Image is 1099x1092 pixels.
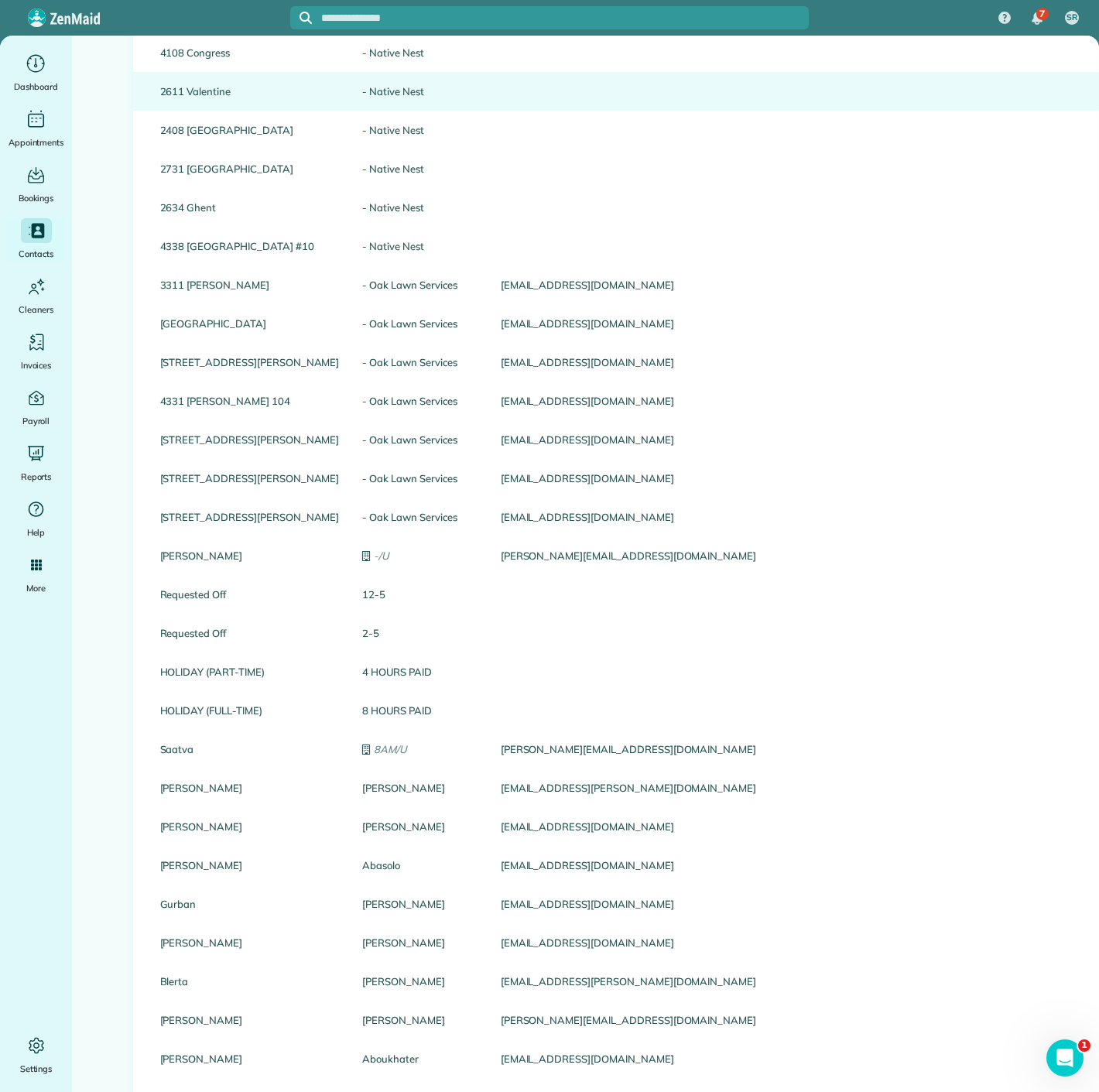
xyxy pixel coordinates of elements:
[160,318,340,329] a: [GEOGRAPHIC_DATA]
[160,976,340,987] a: Blerta
[160,821,340,832] a: [PERSON_NAME]
[362,163,477,174] a: - Native Nest
[362,628,477,638] a: 2-5
[160,202,340,213] a: 2634 Ghent
[290,12,312,24] button: Focus search
[362,125,477,135] a: - Native Nest
[6,51,66,94] a: Dashboard
[160,1053,340,1064] a: [PERSON_NAME]
[160,744,340,755] a: Saatva
[6,163,66,206] a: Bookings
[6,218,66,262] a: Contacts
[362,512,477,522] a: - Oak Lawn Services
[160,899,340,909] a: Gurban
[19,302,53,317] span: Cleaners
[19,190,54,206] span: Bookings
[160,512,340,522] a: [STREET_ADDRESS][PERSON_NAME]
[6,385,66,429] a: Payroll
[362,550,477,561] a: -/U
[362,821,477,832] a: [PERSON_NAME]
[9,135,64,150] span: Appointments
[362,666,477,677] a: 4 HOURS PAID
[160,395,340,406] a: 4331 [PERSON_NAME] 104
[374,549,389,562] em: -/U
[362,47,477,58] a: - Native Nest
[362,899,477,909] a: [PERSON_NAME]
[6,107,66,150] a: Appointments
[160,550,340,561] a: [PERSON_NAME]
[6,274,66,317] a: Cleaners
[6,1033,66,1077] a: Settings
[19,246,53,262] span: Contacts
[160,473,340,484] a: [STREET_ADDRESS][PERSON_NAME]
[362,589,477,600] a: 12-5
[27,525,46,540] span: Help
[1046,1039,1084,1077] iframe: Intercom live chat
[6,330,66,373] a: Invoices
[362,86,477,97] a: - Native Nest
[362,976,477,987] a: [PERSON_NAME]
[160,279,340,290] a: 3311 [PERSON_NAME]
[362,241,477,252] a: - Native Nest
[160,241,340,252] a: 4338 [GEOGRAPHIC_DATA] #10
[374,743,406,755] em: 8AM/U
[160,937,340,948] a: [PERSON_NAME]
[160,434,340,445] a: [STREET_ADDRESS][PERSON_NAME]
[14,79,58,94] span: Dashboard
[362,937,477,948] a: [PERSON_NAME]
[160,589,340,600] a: Requested Off
[362,279,477,290] a: - Oak Lawn Services
[362,202,477,213] a: - Native Nest
[6,497,66,540] a: Help
[362,434,477,445] a: - Oak Lawn Services
[160,163,340,174] a: 2731 [GEOGRAPHIC_DATA]
[160,666,340,677] a: HOLIDAY (PART-TIME)
[362,357,477,368] a: - Oak Lawn Services
[362,782,477,793] a: [PERSON_NAME]
[22,413,50,429] span: Payroll
[21,469,52,484] span: Reports
[362,1015,477,1025] a: [PERSON_NAME]
[1021,2,1053,36] div: 7 unread notifications
[26,580,46,596] span: More
[1078,1039,1090,1052] span: 1
[160,860,340,871] a: [PERSON_NAME]
[160,125,340,135] a: 2408 [GEOGRAPHIC_DATA]
[160,47,340,58] a: 4108 Congress
[362,395,477,406] a: - Oak Lawn Services
[21,358,52,373] span: Invoices
[362,705,477,716] a: 8 HOURS PAID
[160,86,340,97] a: 2611 Valentine
[362,744,477,755] a: 8AM/U
[160,628,340,638] a: Requested Off
[20,1061,53,1077] span: Settings
[160,357,340,368] a: [STREET_ADDRESS][PERSON_NAME]
[1039,8,1045,20] span: 7
[1066,12,1077,24] span: SR
[362,860,477,871] a: Abasolo
[362,473,477,484] a: - Oak Lawn Services
[6,441,66,484] a: Reports
[160,782,340,793] a: [PERSON_NAME]
[362,1053,477,1064] a: Aboukhater
[160,705,340,716] a: HOLIDAY (FULL-TIME)
[362,318,477,329] a: - Oak Lawn Services
[300,12,312,24] svg: Focus search
[160,1015,340,1025] a: [PERSON_NAME]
